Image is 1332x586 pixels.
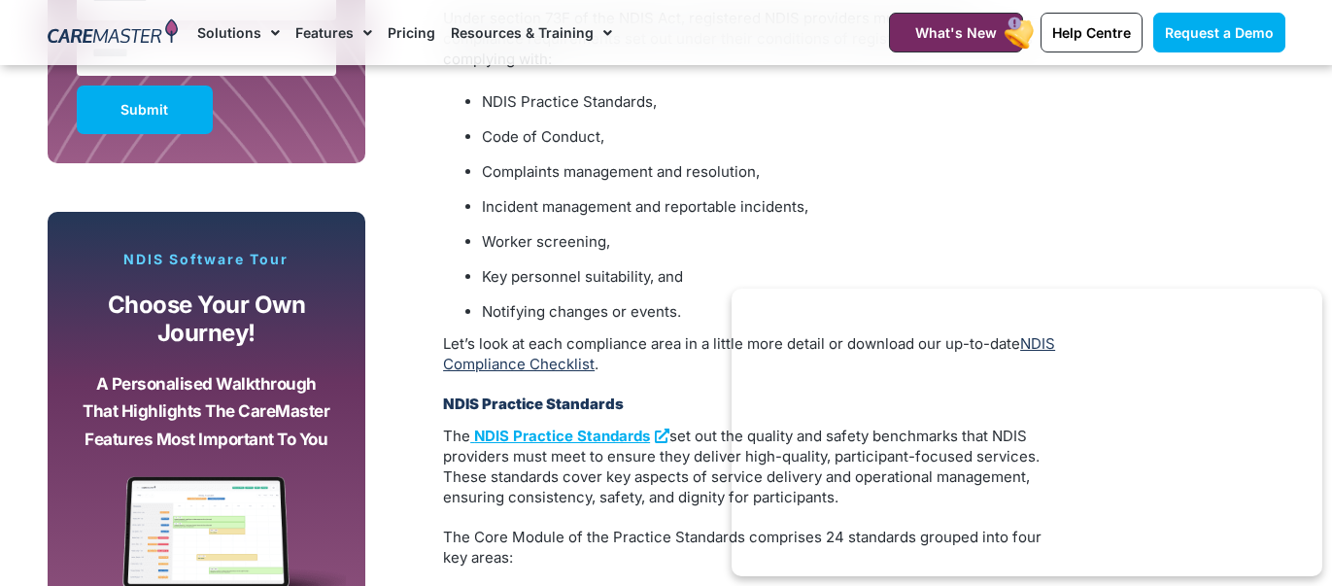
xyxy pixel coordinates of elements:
li: Complaints management and resolution, [482,158,1055,186]
strong: NDIS Practice Standards [443,395,624,413]
button: Submit [77,86,213,134]
img: CareMaster Logo [48,18,179,48]
span: What's New [915,24,997,41]
p: Choose your own journey! [82,292,332,347]
span: Request a Demo [1165,24,1274,41]
a: NDIS Compliance Checklist [443,334,1055,373]
p: A personalised walkthrough that highlights the CareMaster features most important to you [82,370,332,454]
li: Code of Conduct, [482,123,1055,151]
li: Notifying changes or events. [482,298,1055,326]
li: Key personnel suitability, and [482,263,1055,291]
li: NDIS Practice Standards, [482,88,1055,116]
p: The set out the quality and safety benchmarks that NDIS providers must meet to ensure they delive... [443,426,1055,507]
a: NDIS Practice Standards [470,427,669,445]
p: Let’s look at each compliance area in a little more detail or download our up-to-date . [443,333,1055,374]
li: Incident management and reportable incidents, [482,193,1055,221]
p: The Core Module of the Practice Standards comprises 24 standards grouped into four key areas: [443,527,1055,568]
li: Worker screening, [482,228,1055,256]
p: NDIS Software Tour [67,251,347,268]
strong: NDIS Practice Standards [474,427,650,445]
iframe: Popup CTA [732,289,1322,576]
a: Request a Demo [1153,13,1285,52]
span: Help Centre [1052,24,1131,41]
span: Submit [120,105,168,115]
a: What's New [889,13,1023,52]
a: Help Centre [1041,13,1143,52]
